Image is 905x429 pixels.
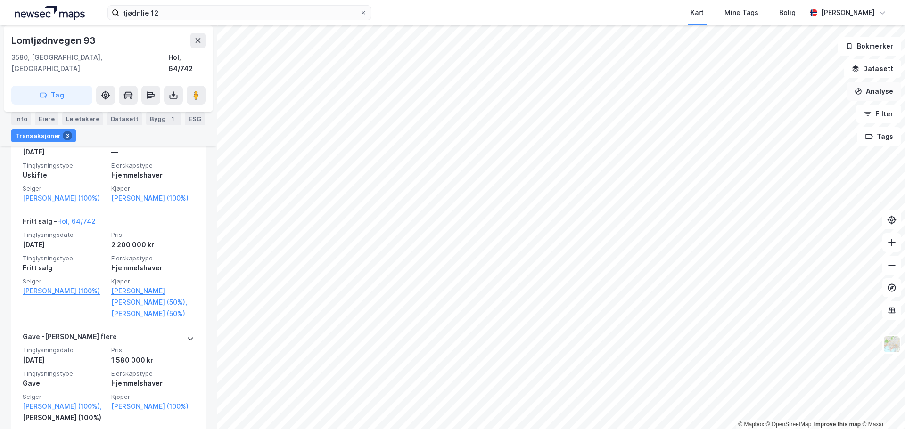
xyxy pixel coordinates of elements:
span: Tinglysningsdato [23,231,106,239]
div: Eiere [35,112,58,125]
a: [PERSON_NAME] (100%) [23,193,106,204]
a: [PERSON_NAME] [PERSON_NAME] (50%), [111,285,194,308]
a: Hol, 64/742 [57,217,96,225]
span: Tinglysningsdato [23,346,106,354]
a: OpenStreetMap [766,421,812,428]
div: 3580, [GEOGRAPHIC_DATA], [GEOGRAPHIC_DATA] [11,52,168,74]
span: Selger [23,185,106,193]
img: logo.a4113a55bc3d86da70a041830d287a7e.svg [15,6,85,20]
a: Improve this map [814,421,861,428]
div: Lomtjødnvegen 93 [11,33,98,48]
div: Gave [23,378,106,389]
input: Søk på adresse, matrikkel, gårdeiere, leietakere eller personer [119,6,360,20]
span: Kjøper [111,393,194,401]
div: Uskifte [23,170,106,181]
a: Mapbox [738,421,764,428]
div: Info [11,112,31,125]
button: Filter [856,105,901,123]
span: Tinglysningstype [23,162,106,170]
div: 1 [168,114,177,123]
a: [PERSON_NAME] (100%) [111,401,194,412]
div: ESG [185,112,205,125]
div: Hol, 64/742 [168,52,206,74]
div: 3 [63,131,72,140]
a: [PERSON_NAME] (100%) [111,193,194,204]
div: 1 580 000 kr [111,355,194,366]
div: Fritt salg - [23,216,96,231]
a: [PERSON_NAME] (100%) [23,285,106,297]
div: Fritt salg [23,262,106,274]
span: Kjøper [111,277,194,285]
div: [PERSON_NAME] [821,7,875,18]
span: Pris [111,346,194,354]
button: Tag [11,86,92,105]
div: [PERSON_NAME] (100%) [23,412,106,423]
span: Tinglysningstype [23,254,106,262]
div: Bygg [146,112,181,125]
div: Hjemmelshaver [111,378,194,389]
div: Transaksjoner [11,129,76,142]
img: Z [883,335,901,353]
div: Leietakere [62,112,103,125]
div: Mine Tags [724,7,758,18]
span: Selger [23,277,106,285]
div: Bolig [779,7,796,18]
div: [DATE] [23,355,106,366]
button: Datasett [844,59,901,78]
div: Datasett [107,112,142,125]
a: [PERSON_NAME] (50%) [111,308,194,319]
span: Kjøper [111,185,194,193]
span: Eierskapstype [111,370,194,378]
div: [DATE] [23,239,106,251]
div: [DATE] [23,146,106,158]
iframe: Chat Widget [858,384,905,429]
span: Eierskapstype [111,162,194,170]
button: Tags [857,127,901,146]
div: Gave - [PERSON_NAME] flere [23,331,117,346]
div: Hjemmelshaver [111,262,194,274]
span: Tinglysningstype [23,370,106,378]
span: Pris [111,231,194,239]
div: 2 200 000 kr [111,239,194,251]
div: Kart [691,7,704,18]
button: Analyse [847,82,901,101]
div: Hjemmelshaver [111,170,194,181]
div: — [111,146,194,158]
button: Bokmerker [838,37,901,56]
span: Selger [23,393,106,401]
a: [PERSON_NAME] (100%), [23,401,106,412]
span: Eierskapstype [111,254,194,262]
